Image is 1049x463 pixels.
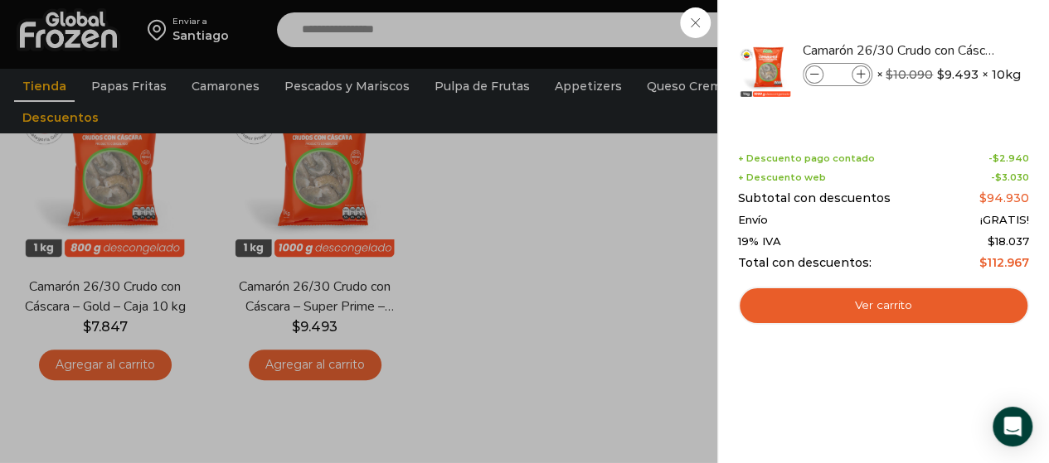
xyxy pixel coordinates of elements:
span: 18.037 [988,234,1029,248]
span: Subtotal con descuentos [738,191,891,205]
a: Camarón 26/30 Crudo con Cáscara - Super Prime - Caja 10 kg [803,41,1000,60]
span: ¡GRATIS! [980,214,1029,227]
bdi: 2.940 [993,152,1029,164]
span: $ [995,171,1002,183]
input: Product quantity [825,65,850,84]
span: - [991,172,1029,183]
span: $ [979,255,987,270]
span: $ [988,234,995,248]
bdi: 9.493 [937,66,979,83]
span: Envío [738,214,768,227]
span: - [988,153,1029,164]
span: $ [937,66,945,83]
bdi: 10.090 [886,67,933,82]
div: Open Intercom Messenger [993,407,1032,446]
span: 19% IVA [738,235,781,248]
span: $ [993,152,999,164]
bdi: 94.930 [979,191,1029,205]
span: + Descuento pago contado [738,153,875,164]
span: × × 10kg [877,63,1021,86]
span: Total con descuentos: [738,256,872,270]
span: + Descuento web [738,172,826,183]
bdi: 112.967 [979,255,1029,270]
a: Ver carrito [738,287,1029,325]
span: $ [979,191,987,205]
bdi: 3.030 [995,171,1029,183]
span: $ [886,67,893,82]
